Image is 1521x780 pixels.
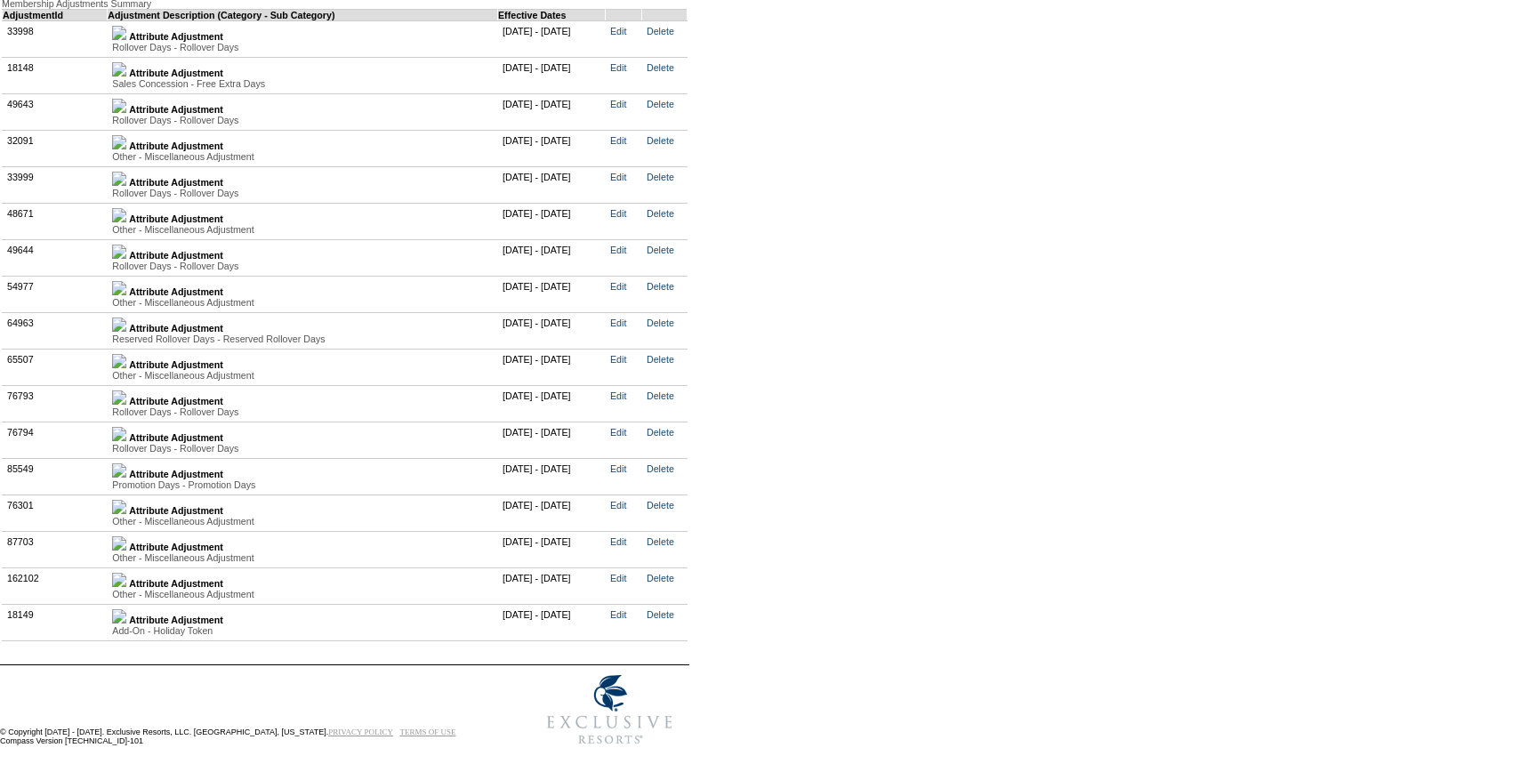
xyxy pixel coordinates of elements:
b: Attribute Adjustment [129,323,223,334]
td: 49643 [3,93,108,130]
img: b_plus.gif [112,500,126,514]
a: Delete [647,500,674,511]
td: [DATE] - [DATE] [498,130,606,166]
b: Attribute Adjustment [129,213,223,224]
a: Edit [610,26,626,36]
b: Attribute Adjustment [129,578,223,589]
td: 33998 [3,20,108,57]
b: Attribute Adjustment [129,542,223,552]
a: Delete [647,463,674,474]
a: Edit [610,135,626,146]
a: Edit [610,208,626,219]
div: Rollover Days - Rollover Days [112,406,493,417]
b: Attribute Adjustment [129,615,223,625]
a: Edit [610,536,626,547]
img: b_plus.gif [112,208,126,222]
b: Attribute Adjustment [129,396,223,406]
a: Delete [647,536,674,547]
a: Delete [647,208,674,219]
a: Edit [610,354,626,365]
a: TERMS OF USE [400,728,456,736]
td: [DATE] - [DATE] [498,604,606,640]
img: b_plus.gif [112,463,126,478]
a: Edit [610,99,626,109]
td: [DATE] - [DATE] [498,57,606,93]
td: 85549 [3,458,108,495]
td: [DATE] - [DATE] [498,276,606,312]
td: 18148 [3,57,108,93]
a: Edit [610,62,626,73]
td: Effective Dates [498,9,606,20]
a: Delete [647,318,674,328]
div: Rollover Days - Rollover Days [112,42,493,52]
td: 54977 [3,276,108,312]
div: Reserved Rollover Days - Reserved Rollover Days [112,334,493,344]
img: b_plus.gif [112,318,126,332]
a: Delete [647,427,674,438]
img: b_plus.gif [112,536,126,551]
a: Edit [610,500,626,511]
a: Edit [610,463,626,474]
td: [DATE] - [DATE] [498,422,606,458]
div: Rollover Days - Rollover Days [112,261,493,271]
a: Edit [610,427,626,438]
a: Edit [610,573,626,583]
a: Edit [610,318,626,328]
td: [DATE] - [DATE] [498,458,606,495]
img: b_plus.gif [112,573,126,587]
b: Attribute Adjustment [129,286,223,297]
div: Other - Miscellaneous Adjustment [112,589,493,599]
td: 18149 [3,604,108,640]
b: Attribute Adjustment [129,250,223,261]
a: Delete [647,390,674,401]
b: Attribute Adjustment [129,359,223,370]
td: [DATE] - [DATE] [498,166,606,203]
a: Delete [647,609,674,620]
b: Attribute Adjustment [129,505,223,516]
a: Delete [647,172,674,182]
img: b_plus.gif [112,245,126,259]
div: Rollover Days - Rollover Days [112,188,493,198]
td: 49644 [3,239,108,276]
a: Delete [647,99,674,109]
td: 48671 [3,203,108,239]
td: 33999 [3,166,108,203]
img: b_plus.gif [112,26,126,40]
div: Other - Miscellaneous Adjustment [112,552,493,563]
img: b_plus.gif [112,172,126,186]
img: b_plus.gif [112,427,126,441]
a: Delete [647,573,674,583]
img: b_plus.gif [112,62,126,76]
td: [DATE] - [DATE] [498,531,606,567]
a: Delete [647,354,674,365]
a: Delete [647,281,674,292]
img: Exclusive Resorts [530,665,689,754]
td: 76793 [3,385,108,422]
td: [DATE] - [DATE] [498,495,606,531]
td: [DATE] - [DATE] [498,239,606,276]
a: Edit [610,281,626,292]
b: Attribute Adjustment [129,104,223,115]
td: [DATE] - [DATE] [498,312,606,349]
td: AdjustmentId [3,9,108,20]
td: [DATE] - [DATE] [498,385,606,422]
a: Edit [610,245,626,255]
div: Rollover Days - Rollover Days [112,115,493,125]
td: 87703 [3,531,108,567]
a: Delete [647,245,674,255]
div: Other - Miscellaneous Adjustment [112,297,493,308]
b: Attribute Adjustment [129,432,223,443]
a: Delete [647,135,674,146]
td: 162102 [3,567,108,604]
a: Delete [647,62,674,73]
img: b_plus.gif [112,99,126,113]
img: b_plus.gif [112,390,126,405]
td: [DATE] - [DATE] [498,93,606,130]
b: Attribute Adjustment [129,141,223,151]
a: Delete [647,26,674,36]
img: b_plus.gif [112,135,126,149]
td: [DATE] - [DATE] [498,203,606,239]
td: 76794 [3,422,108,458]
div: Add-On - Holiday Token [112,625,493,636]
b: Attribute Adjustment [129,68,223,78]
